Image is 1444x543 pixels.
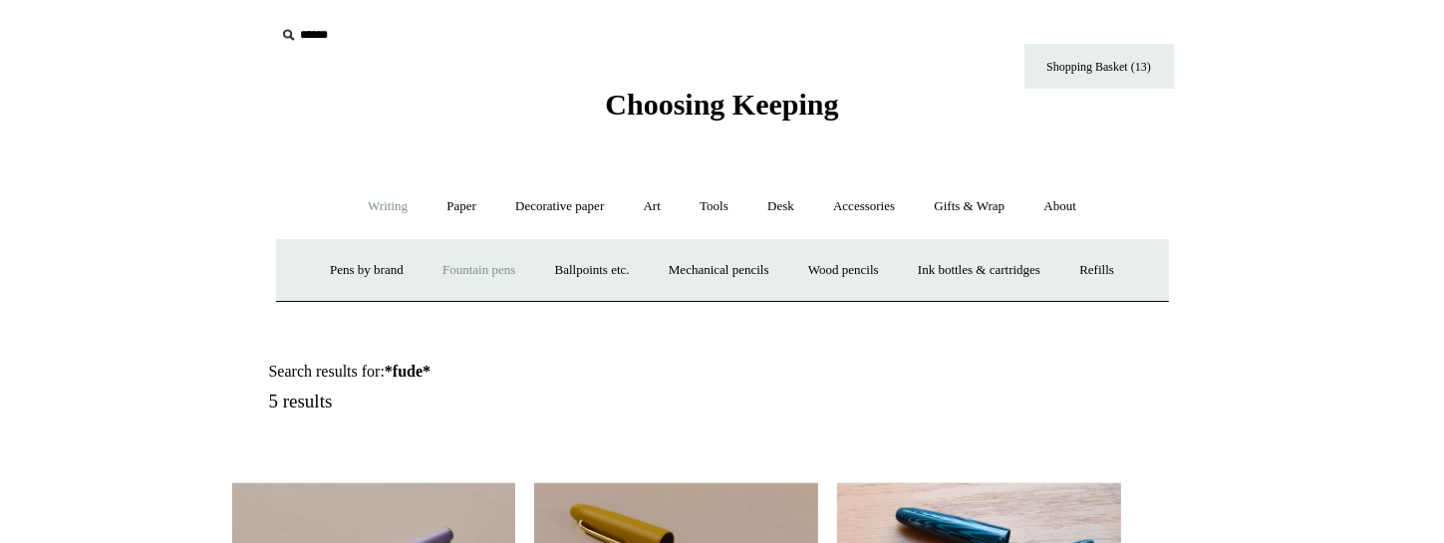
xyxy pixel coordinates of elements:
[429,180,494,233] a: Paper
[1024,44,1174,89] a: Shopping Basket (13)
[900,244,1058,297] a: Ink bottles & cartridges
[269,391,745,413] h5: 5 results
[1025,180,1094,233] a: About
[790,244,897,297] a: Wood pencils
[312,244,422,297] a: Pens by brand
[425,244,533,297] a: Fountain pens
[1061,244,1132,297] a: Refills
[350,180,426,233] a: Writing
[749,180,812,233] a: Desk
[537,244,648,297] a: Ballpoints etc.
[815,180,913,233] a: Accessories
[626,180,679,233] a: Art
[605,104,838,118] a: Choosing Keeping
[269,362,745,381] h1: Search results for:
[916,180,1022,233] a: Gifts & Wrap
[682,180,746,233] a: Tools
[605,88,838,121] span: Choosing Keeping
[651,244,787,297] a: Mechanical pencils
[497,180,622,233] a: Decorative paper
